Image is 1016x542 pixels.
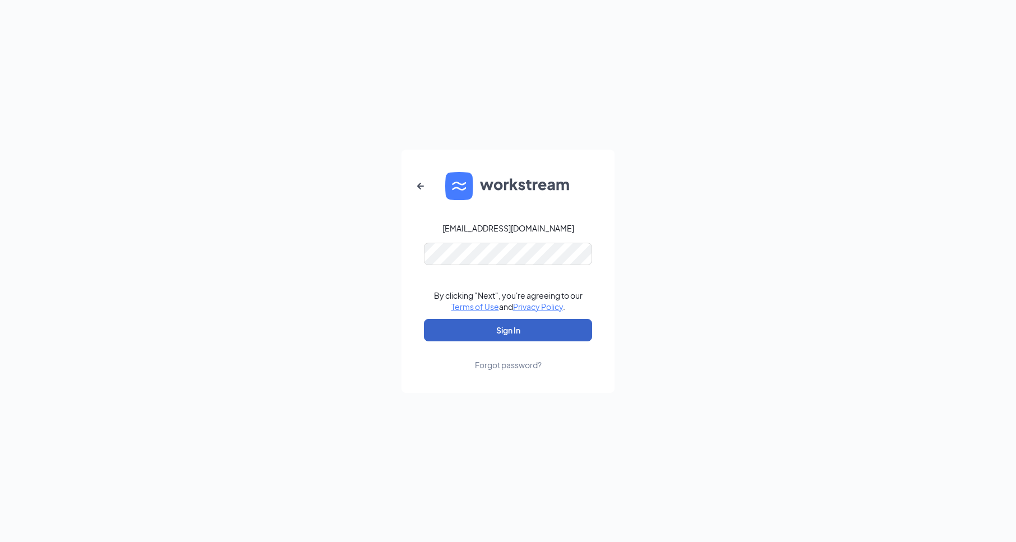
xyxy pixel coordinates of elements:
[407,173,434,200] button: ArrowLeftNew
[445,172,571,200] img: WS logo and Workstream text
[414,179,427,193] svg: ArrowLeftNew
[424,319,592,341] button: Sign In
[434,290,583,312] div: By clicking "Next", you're agreeing to our and .
[451,302,499,312] a: Terms of Use
[475,359,542,370] div: Forgot password?
[442,223,574,234] div: [EMAIL_ADDRESS][DOMAIN_NAME]
[513,302,563,312] a: Privacy Policy
[475,341,542,370] a: Forgot password?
